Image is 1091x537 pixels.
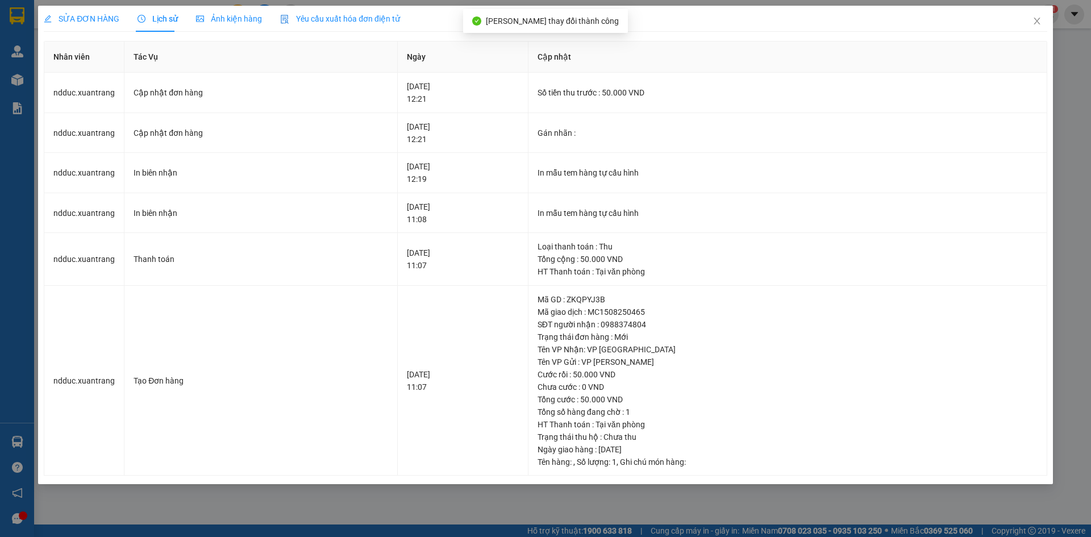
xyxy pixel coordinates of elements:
[1032,16,1042,26] span: close
[44,73,124,113] td: ndduc.xuantrang
[134,207,388,219] div: In biên nhận
[44,286,124,476] td: ndduc.xuantrang
[138,15,145,23] span: clock-circle
[538,343,1038,356] div: Tên VP Nhận: VP [GEOGRAPHIC_DATA]
[528,41,1047,73] th: Cập nhật
[538,443,1038,456] div: Ngày giao hàng : [DATE]
[472,16,481,26] span: check-circle
[134,374,388,387] div: Tạo Đơn hàng
[44,153,124,193] td: ndduc.xuantrang
[44,193,124,234] td: ndduc.xuantrang
[538,207,1038,219] div: In mẫu tem hàng tự cấu hình
[538,293,1038,306] div: Mã GD : ZKQPYJ3B
[134,253,388,265] div: Thanh toán
[407,368,519,393] div: [DATE] 11:07
[398,41,528,73] th: Ngày
[538,240,1038,253] div: Loại thanh toán : Thu
[44,233,124,286] td: ndduc.xuantrang
[134,166,388,179] div: In biên nhận
[196,15,204,23] span: picture
[1021,6,1053,38] button: Close
[538,356,1038,368] div: Tên VP Gửi : VP [PERSON_NAME]
[538,456,1038,468] div: Tên hàng: , Số lượng: , Ghi chú món hàng:
[138,14,178,23] span: Lịch sử
[538,331,1038,343] div: Trạng thái đơn hàng : Mới
[44,41,124,73] th: Nhân viên
[134,86,388,99] div: Cập nhật đơn hàng
[407,247,519,272] div: [DATE] 11:07
[538,418,1038,431] div: HT Thanh toán : Tại văn phòng
[538,306,1038,318] div: Mã giao dịch : MC1508250465
[407,120,519,145] div: [DATE] 12:21
[124,41,398,73] th: Tác Vụ
[538,431,1038,443] div: Trạng thái thu hộ : Chưa thu
[538,86,1038,99] div: Số tiền thu trước : 50.000 VND
[612,457,617,467] span: 1
[44,14,119,23] span: SỬA ĐƠN HÀNG
[280,15,289,24] img: icon
[538,318,1038,331] div: SĐT người nhận : 0988374804
[486,16,619,26] span: [PERSON_NAME] thay đổi thành công
[538,393,1038,406] div: Tổng cước : 50.000 VND
[538,166,1038,179] div: In mẫu tem hàng tự cấu hình
[538,253,1038,265] div: Tổng cộng : 50.000 VND
[407,201,519,226] div: [DATE] 11:08
[538,381,1038,393] div: Chưa cước : 0 VND
[407,160,519,185] div: [DATE] 12:19
[44,113,124,153] td: ndduc.xuantrang
[196,14,262,23] span: Ảnh kiện hàng
[538,406,1038,418] div: Tổng số hàng đang chờ : 1
[538,127,1038,139] div: Gán nhãn :
[134,127,388,139] div: Cập nhật đơn hàng
[538,265,1038,278] div: HT Thanh toán : Tại văn phòng
[538,368,1038,381] div: Cước rồi : 50.000 VND
[407,80,519,105] div: [DATE] 12:21
[280,14,400,23] span: Yêu cầu xuất hóa đơn điện tử
[44,15,52,23] span: edit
